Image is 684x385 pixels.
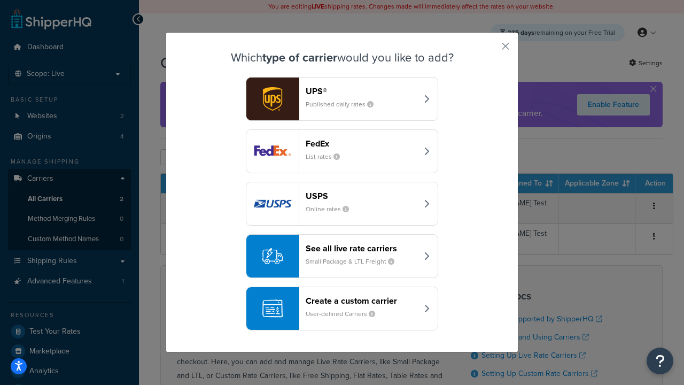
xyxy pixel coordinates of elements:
button: See all live rate carriersSmall Package & LTL Freight [246,234,438,278]
img: fedEx logo [246,130,299,173]
img: icon-carrier-liverate-becf4550.svg [262,246,283,266]
small: Online rates [306,204,357,214]
header: FedEx [306,138,417,149]
img: usps logo [246,182,299,225]
header: USPS [306,191,417,201]
small: User-defined Carriers [306,309,384,319]
small: Small Package & LTL Freight [306,257,403,266]
header: Create a custom carrier [306,296,417,306]
img: icon-carrier-custom-c93b8a24.svg [262,298,283,319]
header: See all live rate carriers [306,243,417,253]
h3: Which would you like to add? [193,51,491,64]
strong: type of carrier [262,49,337,66]
button: fedEx logoFedExList rates [246,129,438,173]
img: ups logo [246,78,299,120]
button: Create a custom carrierUser-defined Carriers [246,287,438,330]
button: Open Resource Center [647,348,673,374]
small: List rates [306,152,348,161]
button: usps logoUSPSOnline rates [246,182,438,226]
button: ups logoUPS®Published daily rates [246,77,438,121]
header: UPS® [306,86,417,96]
small: Published daily rates [306,99,382,109]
